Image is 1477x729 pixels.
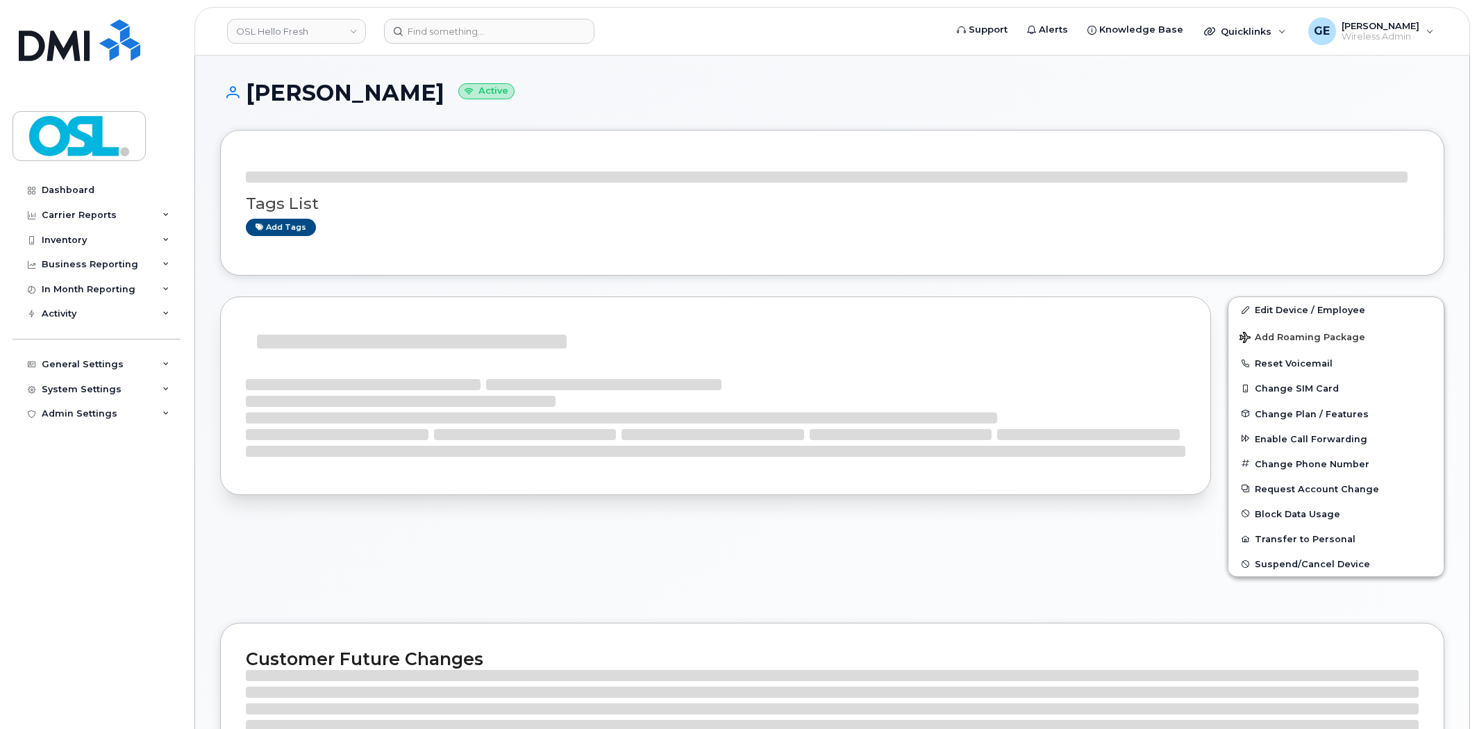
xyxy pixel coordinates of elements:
[1228,451,1444,476] button: Change Phone Number
[220,81,1444,105] h1: [PERSON_NAME]
[1228,351,1444,376] button: Reset Voicemail
[1228,526,1444,551] button: Transfer to Personal
[1228,476,1444,501] button: Request Account Change
[1228,551,1444,576] button: Suspend/Cancel Device
[458,83,515,99] small: Active
[1228,322,1444,351] button: Add Roaming Package
[1228,501,1444,526] button: Block Data Usage
[1228,426,1444,451] button: Enable Call Forwarding
[1228,401,1444,426] button: Change Plan / Features
[246,219,316,236] a: Add tags
[1228,297,1444,322] a: Edit Device / Employee
[246,195,1419,212] h3: Tags List
[246,648,1419,669] h2: Customer Future Changes
[1255,408,1369,419] span: Change Plan / Features
[1228,376,1444,401] button: Change SIM Card
[1240,332,1365,345] span: Add Roaming Package
[1255,559,1370,569] span: Suspend/Cancel Device
[1255,433,1367,444] span: Enable Call Forwarding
